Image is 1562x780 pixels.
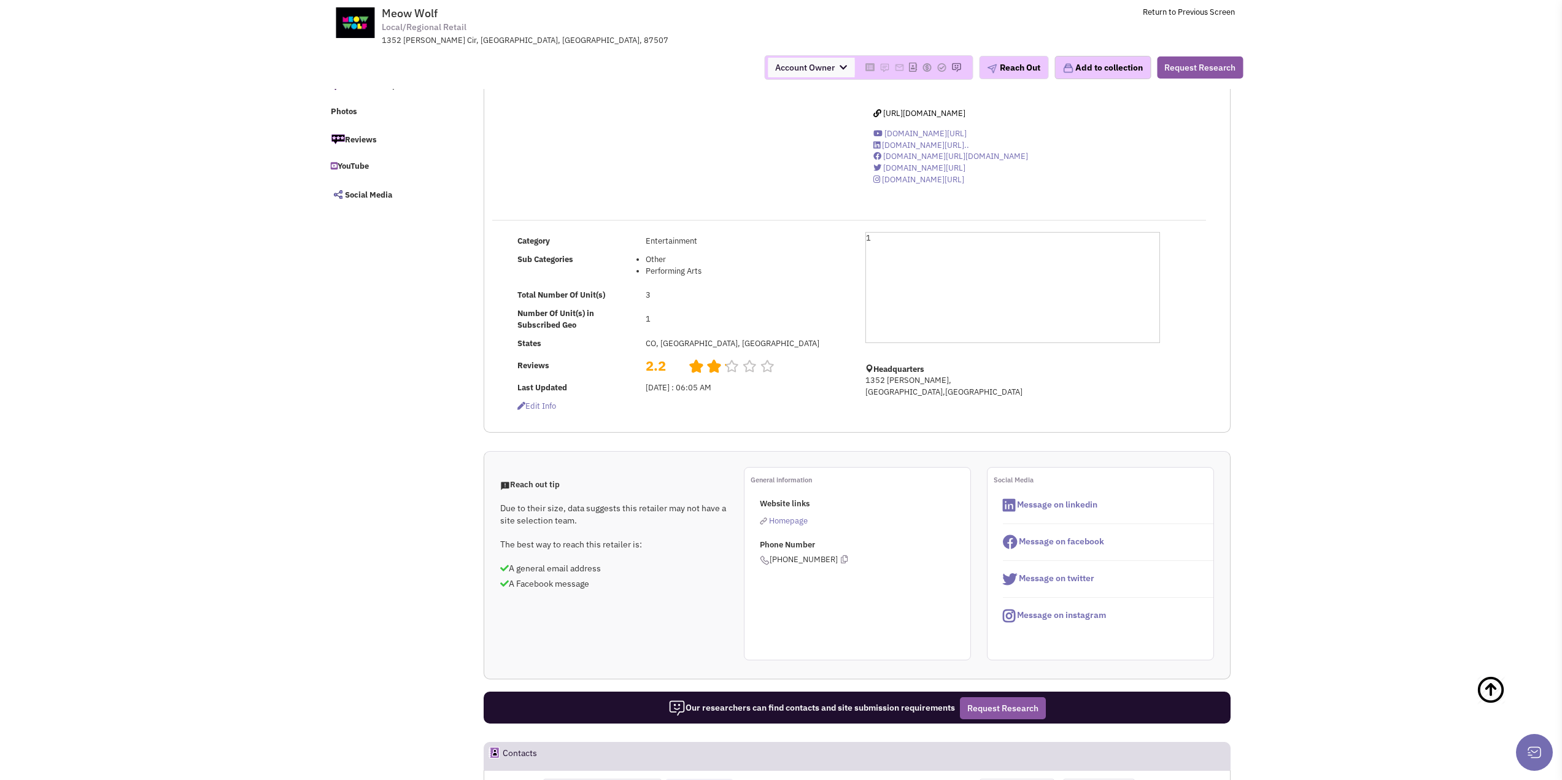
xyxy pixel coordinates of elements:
a: [DOMAIN_NAME][URL][DOMAIN_NAME] [873,151,1028,161]
a: [URL][DOMAIN_NAME] [873,108,965,118]
button: Reach Out [979,56,1048,79]
span: Meow Wolf [382,6,438,20]
td: CO, [GEOGRAPHIC_DATA], [GEOGRAPHIC_DATA] [642,334,849,353]
span: Message on linkedin [1017,499,1097,510]
h2: 2.2 [646,357,679,363]
b: Category [517,236,550,246]
a: Message on linkedin [1003,499,1097,510]
a: Return to Previous Screen [1143,7,1235,17]
span: Message on instagram [1017,609,1106,620]
img: Please add to your accounts [880,63,889,72]
h2: Contacts [503,743,537,770]
b: Sub Categories [517,254,573,265]
a: [DOMAIN_NAME][URL] [873,163,965,173]
p: The best way to reach this retailer is: [500,538,727,550]
b: Total Number Of Unit(s) [517,290,605,300]
b: Headquarters [873,364,924,374]
img: meowwolf.com [327,7,384,38]
p: Phone Number [760,539,970,551]
a: Message on twitter [1003,573,1094,584]
img: icon-researcher-20.png [668,700,686,717]
a: [DOMAIN_NAME][URL] [873,174,964,185]
div: 1352 [PERSON_NAME] Cir, [GEOGRAPHIC_DATA], [GEOGRAPHIC_DATA], 87507 [382,35,702,47]
span: Message on twitter [1019,573,1094,584]
img: reachlinkicon.png [760,517,767,525]
span: Edit info [517,401,556,411]
img: Please add to your accounts [894,63,904,72]
td: [DATE] : 06:05 AM [642,379,849,397]
p: A general email address [500,562,727,574]
span: [DOMAIN_NAME][URL][DOMAIN_NAME] [883,151,1028,161]
a: Message on instagram [1003,609,1106,620]
span: Reach out tip [500,479,560,490]
a: [DOMAIN_NAME][URL].. [873,140,969,150]
p: Due to their size, data suggests this retailer may not have a site selection team. [500,502,727,527]
p: Website links [760,498,970,510]
span: [DOMAIN_NAME][URL] [883,163,965,173]
b: Number Of Unit(s) in Subscribed Geo [517,308,594,330]
a: Reviews [325,126,458,152]
span: [DOMAIN_NAME][URL] [884,128,967,139]
button: Request Research [960,697,1046,719]
span: [PHONE_NUMBER] [760,554,848,565]
a: Back To Top [1476,663,1537,743]
td: Entertainment [642,232,849,250]
div: 1 [865,232,1160,343]
img: icon-collection-lavender.png [1062,63,1073,74]
a: Message on facebook [1003,536,1104,547]
li: Other [646,254,846,266]
img: Please add to your accounts [922,63,932,72]
b: Last Updated [517,382,567,393]
b: States [517,338,541,349]
span: [URL][DOMAIN_NAME] [883,108,965,118]
img: Please add to your accounts [951,63,961,72]
img: icon-phone.png [760,555,770,565]
td: 3 [642,286,849,304]
span: Local/Regional Retail [382,21,466,34]
span: Message on facebook [1019,536,1104,547]
span: Account Owner [768,58,854,77]
p: A Facebook message [500,577,727,590]
span: [DOMAIN_NAME][URL] [882,174,964,185]
td: 1 [642,304,849,334]
a: [DOMAIN_NAME][URL] [873,128,967,139]
img: plane.png [987,64,997,74]
img: Please add to your accounts [937,63,946,72]
p: General information [751,474,970,486]
a: Social Media [325,182,458,207]
b: Reviews [517,360,549,371]
span: Our researchers can find contacts and site submission requirements [668,702,955,713]
p: 1352 [PERSON_NAME], [GEOGRAPHIC_DATA],[GEOGRAPHIC_DATA] [865,375,1160,398]
a: Photos [325,101,458,124]
button: Add to collection [1054,56,1151,79]
li: Performing Arts [646,266,846,277]
span: [DOMAIN_NAME][URL].. [882,140,969,150]
span: Homepage [769,515,808,526]
a: Homepage [760,515,808,526]
a: YouTube [325,155,458,179]
button: Request Research [1157,56,1243,79]
p: Social Media [994,474,1213,486]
